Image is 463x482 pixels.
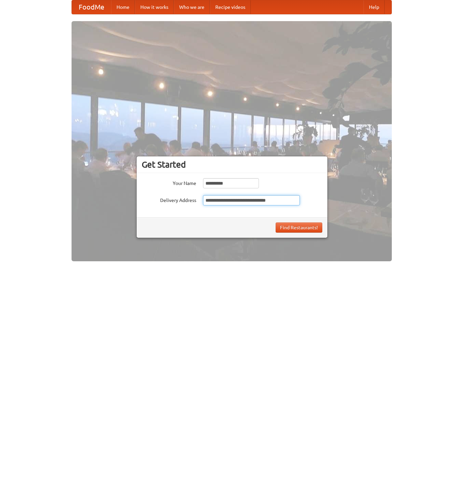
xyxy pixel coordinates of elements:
a: How it works [135,0,174,14]
a: FoodMe [72,0,111,14]
a: Recipe videos [210,0,251,14]
a: Home [111,0,135,14]
button: Find Restaurants! [276,222,322,233]
a: Who we are [174,0,210,14]
a: Help [364,0,385,14]
label: Your Name [142,178,196,187]
h3: Get Started [142,159,322,170]
label: Delivery Address [142,195,196,204]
